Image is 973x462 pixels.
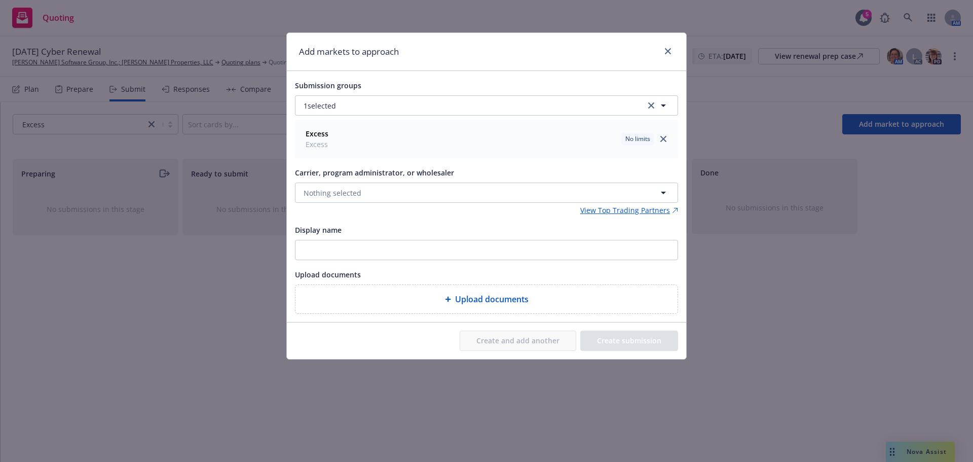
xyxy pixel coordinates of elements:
[657,133,669,145] a: close
[299,45,399,58] h1: Add markets to approach
[295,285,678,314] div: Upload documents
[295,183,678,203] button: Nothing selected
[580,205,678,216] a: View Top Trading Partners
[625,134,650,144] span: No limits
[306,129,328,138] strong: Excess
[645,99,657,112] a: clear selection
[306,139,328,150] span: Excess
[662,45,674,57] a: close
[295,81,361,90] span: Submission groups
[295,168,454,177] span: Carrier, program administrator, or wholesaler
[295,95,678,116] button: 1selectedclear selection
[295,225,342,235] span: Display name
[304,188,361,198] span: Nothing selected
[295,270,361,279] span: Upload documents
[455,293,529,305] span: Upload documents
[304,100,336,111] span: 1 selected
